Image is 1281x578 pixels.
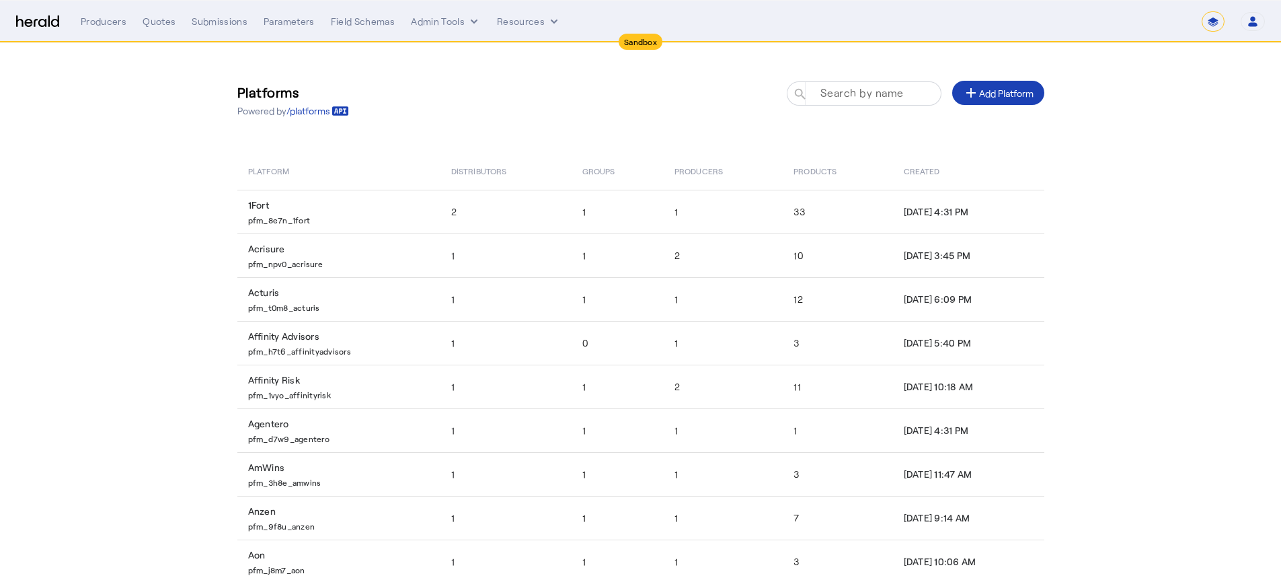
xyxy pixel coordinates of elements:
[619,34,662,50] div: Sandbox
[248,212,436,225] p: pfm_8e7n_1fort
[237,277,441,321] td: Acturis
[952,81,1044,105] button: Add Platform
[16,15,59,28] img: Herald Logo
[783,152,892,190] th: Products
[664,190,783,233] td: 1
[893,365,1044,408] td: [DATE] 10:18 AM
[783,408,892,452] td: 1
[81,15,126,28] div: Producers
[893,233,1044,277] td: [DATE] 3:45 PM
[963,85,1034,101] div: Add Platform
[237,104,349,118] p: Powered by
[440,321,572,365] td: 1
[572,365,664,408] td: 1
[572,152,664,190] th: Groups
[440,452,572,496] td: 1
[664,152,783,190] th: Producers
[237,408,441,452] td: Agentero
[572,452,664,496] td: 1
[248,431,436,444] p: pfm_d7w9_agentero
[286,104,349,118] a: /platforms
[248,256,436,269] p: pfm_npv0_acrisure
[783,321,892,365] td: 3
[237,190,441,233] td: 1Fort
[440,365,572,408] td: 1
[893,496,1044,540] td: [DATE] 9:14 AM
[893,190,1044,233] td: [DATE] 4:31 PM
[664,452,783,496] td: 1
[572,408,664,452] td: 1
[331,15,395,28] div: Field Schemas
[411,15,481,28] button: internal dropdown menu
[783,277,892,321] td: 12
[783,233,892,277] td: 10
[192,15,247,28] div: Submissions
[248,562,436,575] p: pfm_j8m7_aon
[783,452,892,496] td: 3
[572,233,664,277] td: 1
[237,365,441,408] td: Affinity Risk
[572,496,664,540] td: 1
[664,321,783,365] td: 1
[893,452,1044,496] td: [DATE] 11:47 AM
[664,277,783,321] td: 1
[820,86,904,99] mat-label: Search by name
[664,496,783,540] td: 1
[664,365,783,408] td: 2
[248,387,436,400] p: pfm_1vyo_affinityrisk
[783,190,892,233] td: 33
[440,190,572,233] td: 2
[664,408,783,452] td: 1
[572,277,664,321] td: 1
[497,15,561,28] button: Resources dropdown menu
[264,15,315,28] div: Parameters
[783,365,892,408] td: 11
[143,15,176,28] div: Quotes
[248,343,436,357] p: pfm_h7t6_affinityadvisors
[572,321,664,365] td: 0
[237,321,441,365] td: Affinity Advisors
[440,277,572,321] td: 1
[237,452,441,496] td: AmWins
[440,408,572,452] td: 1
[237,233,441,277] td: Acrisure
[787,87,810,104] mat-icon: search
[440,233,572,277] td: 1
[893,408,1044,452] td: [DATE] 4:31 PM
[237,496,441,540] td: Anzen
[963,85,979,101] mat-icon: add
[783,496,892,540] td: 7
[248,299,436,313] p: pfm_t0m8_acturis
[440,152,572,190] th: Distributors
[893,321,1044,365] td: [DATE] 5:40 PM
[893,277,1044,321] td: [DATE] 6:09 PM
[248,474,436,488] p: pfm_3h8e_amwins
[248,518,436,532] p: pfm_9f8u_anzen
[237,83,349,102] h3: Platforms
[237,152,441,190] th: Platform
[572,190,664,233] td: 1
[664,233,783,277] td: 2
[440,496,572,540] td: 1
[893,152,1044,190] th: Created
